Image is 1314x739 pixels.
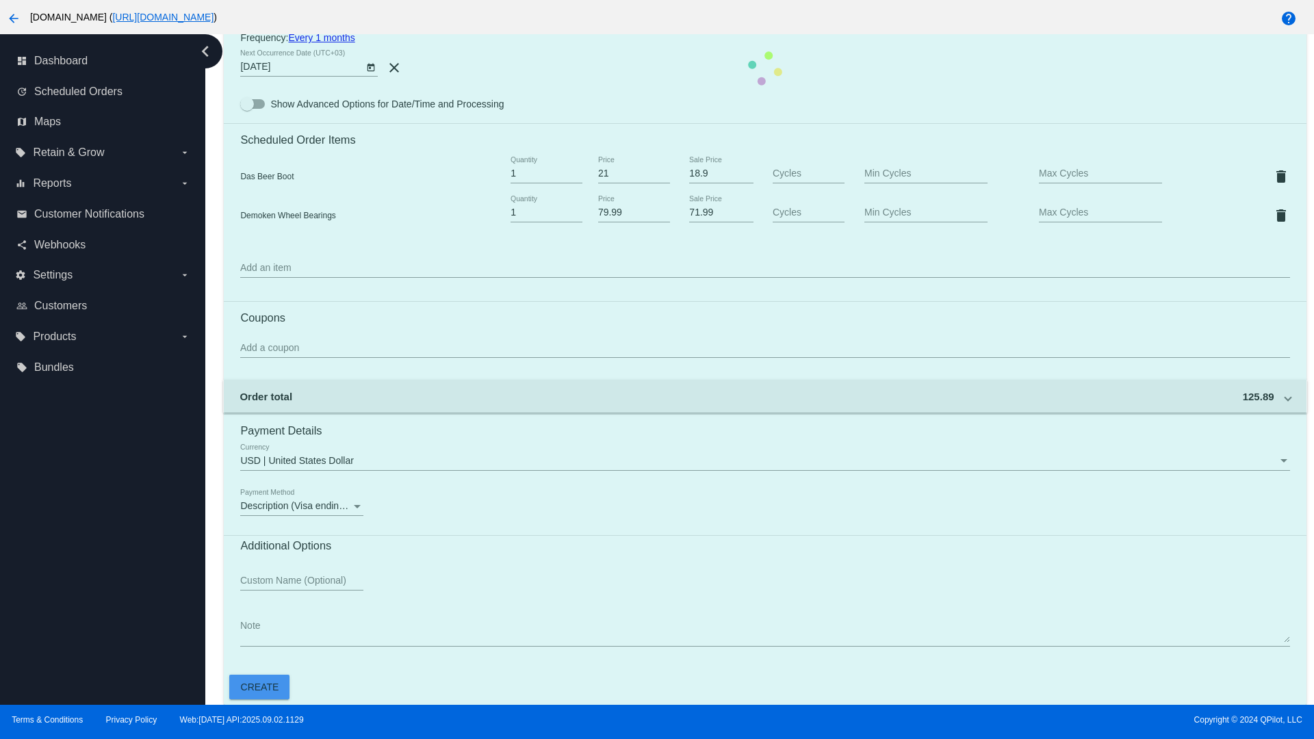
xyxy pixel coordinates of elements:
[16,81,190,103] a: update Scheduled Orders
[34,361,74,374] span: Bundles
[16,50,190,72] a: dashboard Dashboard
[34,116,61,128] span: Maps
[33,146,104,159] span: Retain & Grow
[16,295,190,317] a: people_outline Customers
[12,715,83,725] a: Terms & Conditions
[180,715,304,725] a: Web:[DATE] API:2025.09.02.1129
[179,331,190,342] i: arrow_drop_down
[179,270,190,281] i: arrow_drop_down
[30,12,217,23] span: [DOMAIN_NAME] ( )
[34,300,87,312] span: Customers
[16,55,27,66] i: dashboard
[16,111,190,133] a: map Maps
[1280,10,1297,27] mat-icon: help
[15,270,26,281] i: settings
[33,269,73,281] span: Settings
[34,208,144,220] span: Customer Notifications
[112,12,214,23] a: [URL][DOMAIN_NAME]
[33,177,71,190] span: Reports
[34,55,88,67] span: Dashboard
[16,116,27,127] i: map
[16,300,27,311] i: people_outline
[16,234,190,256] a: share Webhooks
[106,715,157,725] a: Privacy Policy
[16,362,27,373] i: local_offer
[16,86,27,97] i: update
[669,715,1302,725] span: Copyright © 2024 QPilot, LLC
[34,239,86,251] span: Webhooks
[5,10,22,27] mat-icon: arrow_back
[179,147,190,158] i: arrow_drop_down
[15,178,26,189] i: equalizer
[16,239,27,250] i: share
[16,203,190,225] a: email Customer Notifications
[15,147,26,158] i: local_offer
[223,380,1306,413] mat-expansion-panel-header: Order total 125.89
[34,86,123,98] span: Scheduled Orders
[15,331,26,342] i: local_offer
[16,356,190,378] a: local_offer Bundles
[16,209,27,220] i: email
[33,330,76,343] span: Products
[194,40,216,62] i: chevron_left
[179,178,190,189] i: arrow_drop_down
